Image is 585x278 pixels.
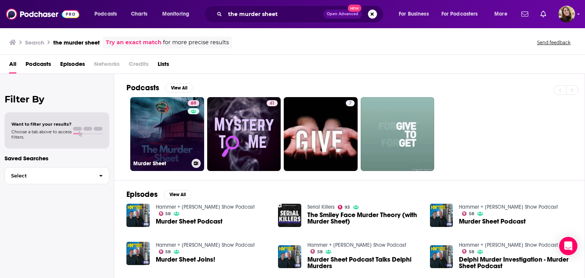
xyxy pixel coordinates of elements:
[338,205,350,209] a: 93
[307,204,335,210] a: Serial Killers
[162,9,189,19] span: Monitoring
[25,39,44,46] h3: Search
[131,9,147,19] span: Charts
[317,250,323,254] span: 58
[53,39,100,46] h3: the murder sheet
[207,97,281,171] a: 41
[133,160,189,167] h3: Murder Sheet
[494,9,507,19] span: More
[393,8,438,20] button: open menu
[126,242,150,265] img: Murder Sheet Joins!
[156,218,222,225] span: Murder Sheet Podcast
[11,121,72,127] span: Want to filter your results?
[441,9,478,19] span: For Podcasters
[518,8,531,21] a: Show notifications dropdown
[129,58,149,73] span: Credits
[165,212,171,216] span: 58
[89,8,127,20] button: open menu
[159,249,171,254] a: 58
[327,12,358,16] span: Open Advanced
[278,245,301,268] img: Murder Sheet Podcast Talks Delphi Murders
[489,8,517,20] button: open menu
[188,100,199,106] a: 69
[462,211,474,216] a: 58
[106,38,161,47] a: Try an exact match
[430,245,453,268] img: Delphi Murder Investigation - Murder Sheet Podcast
[345,206,350,209] span: 93
[307,212,421,225] a: The Smiley Face Murder Theory (with Murder Sheet)
[126,190,158,199] h2: Episodes
[126,8,152,20] a: Charts
[430,204,453,227] img: Murder Sheet Podcast
[156,242,255,248] a: Hammer + Nigel Show Podcast
[126,83,159,93] h2: Podcasts
[159,211,171,216] a: 58
[164,190,191,199] button: View All
[156,256,215,263] a: Murder Sheet Joins!
[535,39,573,46] button: Send feedback
[349,100,352,107] span: 7
[307,242,406,248] a: Hammer + Nigel Show Podcast
[165,250,171,254] span: 58
[5,173,93,178] span: Select
[126,204,150,227] img: Murder Sheet Podcast
[157,8,199,20] button: open menu
[94,58,120,73] span: Networks
[284,97,358,171] a: 7
[130,97,204,171] a: 69Murder Sheet
[558,6,575,22] button: Show profile menu
[459,218,526,225] a: Murder Sheet Podcast
[126,190,191,199] a: EpisodesView All
[6,7,79,21] img: Podchaser - Follow, Share and Rate Podcasts
[60,58,85,73] a: Episodes
[165,83,193,93] button: View All
[462,249,474,254] a: 58
[26,58,51,73] a: Podcasts
[5,167,109,184] button: Select
[225,8,323,20] input: Search podcasts, credits, & more...
[469,250,474,254] span: 58
[158,58,169,73] a: Lists
[5,94,109,105] h2: Filter By
[348,5,361,12] span: New
[278,204,301,227] img: The Smiley Face Murder Theory (with Murder Sheet)
[459,204,558,210] a: Hammer + Nigel Show Podcast
[323,10,362,19] button: Open AdvancedNew
[156,204,255,210] a: Hammer + Nigel Show Podcast
[307,256,421,269] a: Murder Sheet Podcast Talks Delphi Murders
[558,6,575,22] img: User Profile
[399,9,429,19] span: For Business
[537,8,549,21] a: Show notifications dropdown
[11,129,72,140] span: Choose a tab above to access filters.
[191,100,196,107] span: 69
[459,256,572,269] a: Delphi Murder Investigation - Murder Sheet Podcast
[270,100,275,107] span: 41
[310,249,323,254] a: 58
[459,242,558,248] a: Hammer + Nigel Show Podcast
[559,237,577,255] div: Open Intercom Messenger
[346,100,355,106] a: 7
[9,58,16,73] a: All
[267,100,278,106] a: 41
[5,155,109,162] p: Saved Searches
[558,6,575,22] span: Logged in as katiefuchs
[469,212,474,216] span: 58
[163,38,229,47] span: for more precise results
[211,5,391,23] div: Search podcasts, credits, & more...
[436,8,489,20] button: open menu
